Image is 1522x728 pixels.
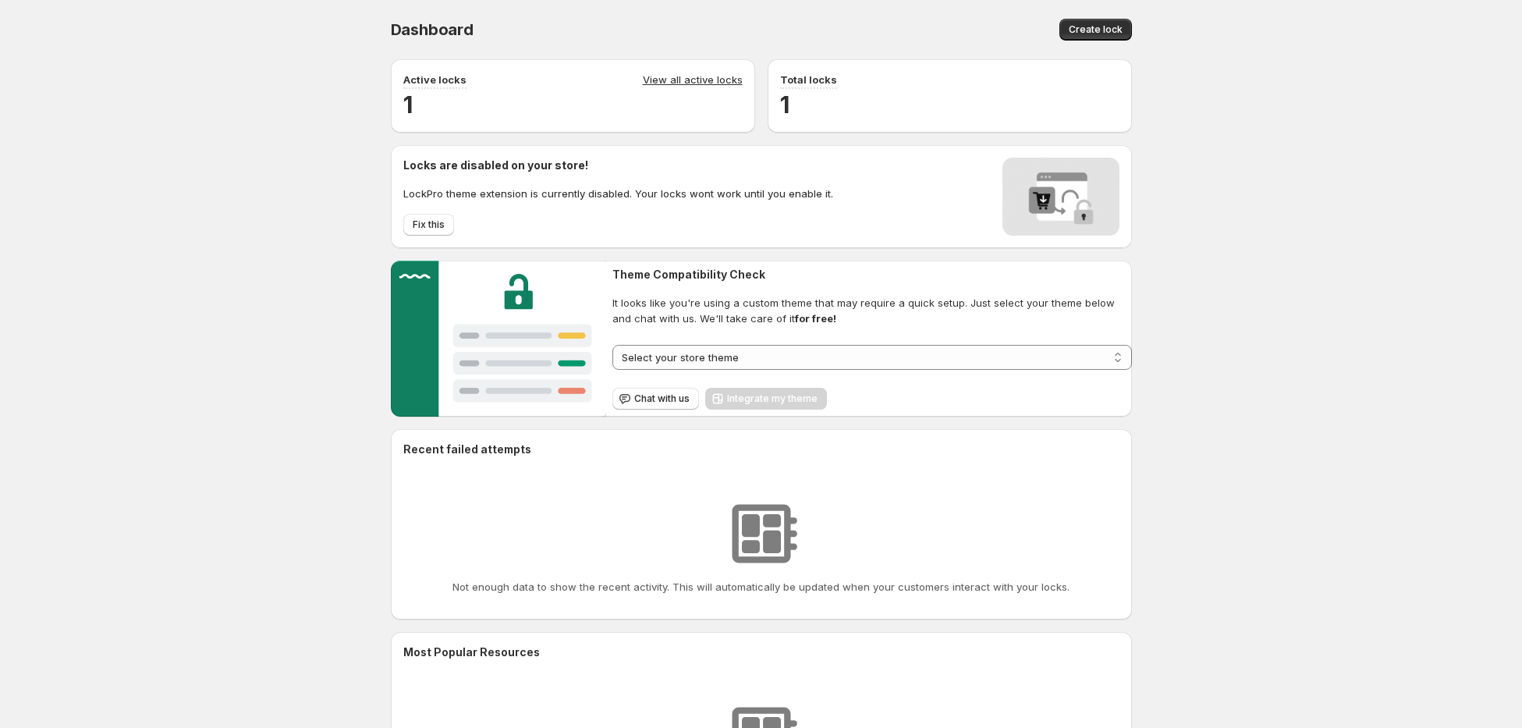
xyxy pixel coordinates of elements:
span: Dashboard [391,20,474,39]
p: Total locks [780,72,837,87]
span: Fix this [413,218,445,231]
h2: Recent failed attempts [403,442,531,457]
p: LockPro theme extension is currently disabled. Your locks wont work until you enable it. [403,186,833,201]
span: Chat with us [634,392,690,405]
span: Create lock [1069,23,1123,36]
button: Create lock [1059,19,1132,41]
button: Fix this [403,214,454,236]
p: Not enough data to show the recent activity. This will automatically be updated when your custome... [452,579,1070,595]
img: Locks disabled [1002,158,1119,236]
img: Customer support [391,261,607,417]
img: No resources found [722,495,800,573]
span: It looks like you're using a custom theme that may require a quick setup. Just select your theme ... [612,295,1131,326]
button: Chat with us [612,388,699,410]
strong: for free! [795,312,836,325]
p: Active locks [403,72,467,87]
a: View all active locks [643,72,743,89]
h2: Most Popular Resources [403,645,1119,660]
h2: Locks are disabled on your store! [403,158,833,173]
h2: 1 [403,89,743,120]
h2: Theme Compatibility Check [612,267,1131,282]
h2: 1 [780,89,1119,120]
